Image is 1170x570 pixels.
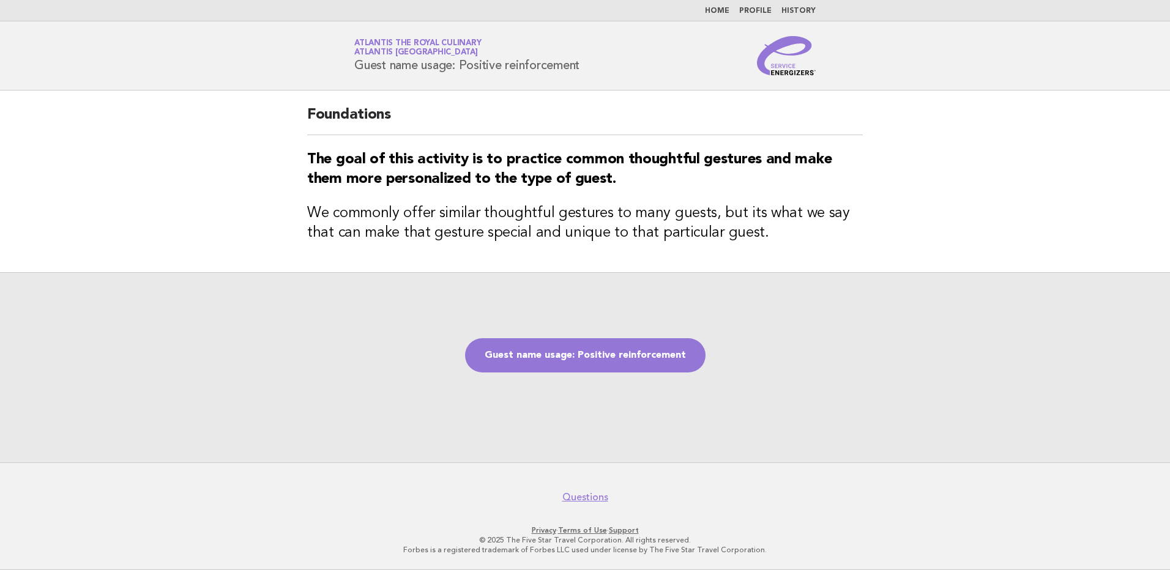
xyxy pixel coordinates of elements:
a: Questions [562,491,608,503]
a: Terms of Use [558,526,607,535]
p: · · [211,525,959,535]
p: © 2025 The Five Star Travel Corporation. All rights reserved. [211,535,959,545]
span: Atlantis [GEOGRAPHIC_DATA] [354,49,478,57]
a: Home [705,7,729,15]
a: Atlantis the Royal CulinaryAtlantis [GEOGRAPHIC_DATA] [354,39,481,56]
h2: Foundations [307,105,863,135]
h3: We commonly offer similar thoughtful gestures to many guests, but its what we say that can make t... [307,204,863,243]
p: Forbes is a registered trademark of Forbes LLC used under license by The Five Star Travel Corpora... [211,545,959,555]
img: Service Energizers [757,36,816,75]
a: Support [609,526,639,535]
a: History [781,7,816,15]
a: Guest name usage: Positive reinforcement [465,338,706,372]
a: Privacy [532,526,556,535]
h1: Guest name usage: Positive reinforcement [354,40,579,72]
strong: The goal of this activity is to practice common thoughtful gestures and make them more personaliz... [307,152,832,187]
a: Profile [739,7,772,15]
